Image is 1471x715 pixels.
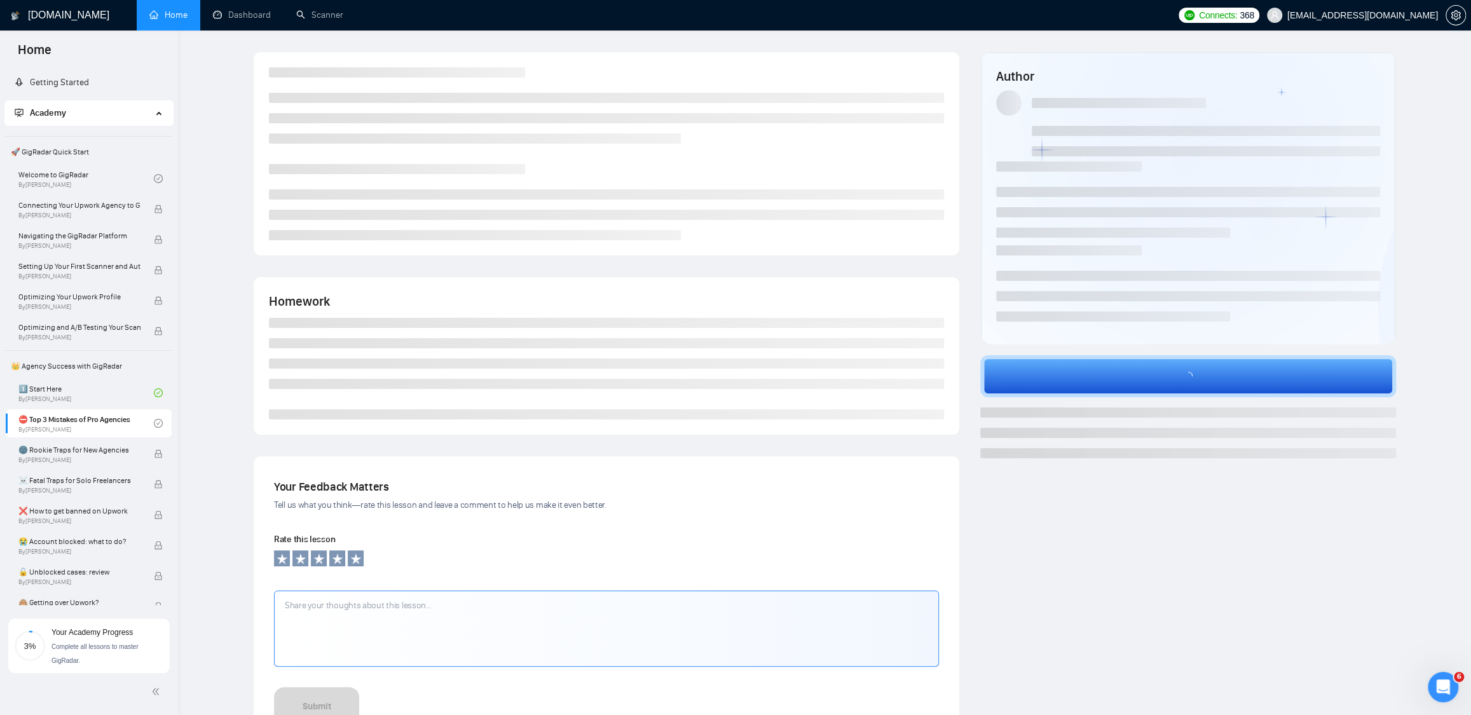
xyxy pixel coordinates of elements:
span: lock [154,571,163,580]
span: By [PERSON_NAME] [18,517,140,525]
span: lock [154,480,163,489]
a: searchScanner [296,10,343,20]
span: Academy [30,107,66,118]
span: Optimizing Your Upwork Profile [18,290,140,303]
button: loading [980,355,1396,397]
span: 3% [15,641,45,650]
a: 1️⃣ Start HereBy[PERSON_NAME] [18,379,154,407]
span: ☠️ Fatal Traps for Solo Freelancers [18,474,140,487]
span: ❌ How to get banned on Upwork [18,505,140,517]
span: By [PERSON_NAME] [18,487,140,494]
span: Complete all lessons to master GigRadar. [51,643,139,664]
span: Optimizing and A/B Testing Your Scanner for Better Results [18,321,140,334]
span: setting [1446,10,1465,20]
span: check-circle [154,419,163,428]
span: user [1270,11,1279,20]
span: Connecting Your Upwork Agency to GigRadar [18,199,140,212]
a: homeHome [149,10,188,20]
span: lock [154,235,163,244]
span: lock [154,327,163,336]
iframe: Intercom live chat [1428,672,1458,702]
span: By [PERSON_NAME] [18,303,140,311]
span: By [PERSON_NAME] [18,334,140,341]
button: setting [1446,5,1466,25]
span: lock [154,602,163,611]
span: 🌚 Rookie Traps for New Agencies [18,444,140,456]
span: 🙈 Getting over Upwork? [18,596,140,609]
span: By [PERSON_NAME] [18,273,140,280]
h4: Homework [269,292,944,310]
span: 368 [1240,8,1254,22]
span: lock [154,205,163,214]
span: double-left [151,685,164,698]
a: ⛔ Top 3 Mistakes of Pro AgenciesBy[PERSON_NAME] [18,409,154,437]
span: fund-projection-screen [15,108,24,117]
span: 🚀 GigRadar Quick Start [6,139,172,165]
span: Academy [15,107,66,118]
span: lock [154,296,163,305]
span: Your Academy Progress [51,628,133,637]
span: loading [1177,369,1199,383]
span: By [PERSON_NAME] [18,578,140,586]
span: 😭 Account blocked: what to do? [18,535,140,548]
img: upwork-logo.png [1184,10,1194,20]
span: lock [154,449,163,458]
span: 👑 Agency Success with GigRadar [6,353,172,379]
span: By [PERSON_NAME] [18,456,140,464]
a: Welcome to GigRadarBy[PERSON_NAME] [18,165,154,193]
span: lock [154,266,163,275]
span: By [PERSON_NAME] [18,212,140,219]
span: 🔓 Unblocked cases: review [18,566,140,578]
span: Setting Up Your First Scanner and Auto-Bidder [18,260,140,273]
a: setting [1446,10,1466,20]
span: lock [154,510,163,519]
span: check-circle [154,174,163,183]
span: By [PERSON_NAME] [18,548,140,555]
span: 6 [1454,672,1464,682]
span: Tell us what you think—rate this lesson and leave a comment to help us make it even better. [274,500,606,510]
a: dashboardDashboard [213,10,271,20]
span: Navigating the GigRadar Platform [18,229,140,242]
div: Submit [303,700,331,714]
li: Getting Started [4,70,173,95]
span: Your Feedback Matters [274,480,389,494]
span: Home [8,41,62,67]
h4: Author [996,67,1380,85]
a: rocketGetting Started [15,77,89,88]
span: check-circle [154,388,163,397]
span: Connects: [1199,8,1237,22]
span: lock [154,541,163,550]
img: logo [11,6,20,26]
span: By [PERSON_NAME] [18,242,140,250]
span: Rate this lesson [274,534,335,545]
